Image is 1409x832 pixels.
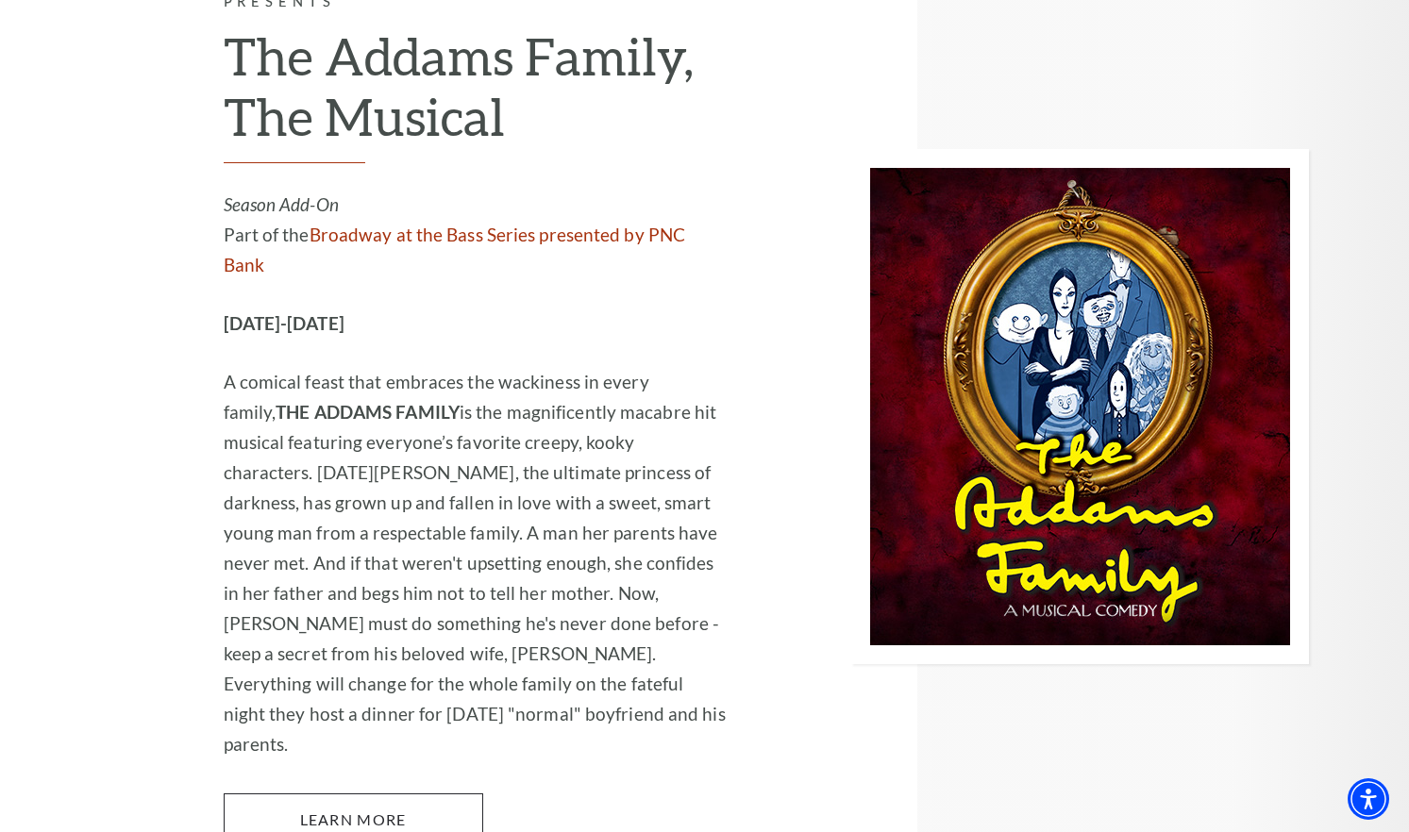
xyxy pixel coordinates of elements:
[224,367,729,759] p: A comical feast that embraces the wackiness in every family, is the magnificently macabre hit mus...
[224,193,339,215] em: Season Add-On
[224,25,729,164] h2: The Addams Family, The Musical
[851,149,1309,664] img: Performing Arts Fort Worth Presents
[1348,778,1389,820] div: Accessibility Menu
[224,224,686,275] a: Broadway at the Bass Series presented by PNC Bank
[224,190,729,280] p: Part of the
[276,401,460,423] strong: THE ADDAMS FAMILY
[224,312,344,334] strong: [DATE]-[DATE]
